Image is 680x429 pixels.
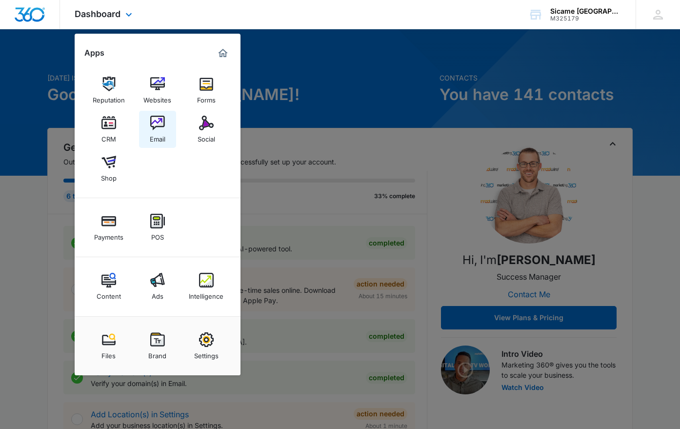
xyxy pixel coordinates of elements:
div: POS [151,228,164,241]
div: Websites [143,91,171,104]
a: Settings [188,327,225,365]
a: Marketing 360® Dashboard [215,45,231,61]
a: Content [90,268,127,305]
a: Files [90,327,127,365]
a: CRM [90,111,127,148]
div: Email [150,130,165,143]
div: Forms [197,91,216,104]
div: Files [101,347,116,360]
a: POS [139,209,176,246]
a: Reputation [90,72,127,109]
a: Brand [139,327,176,365]
div: Ads [152,287,163,300]
a: Websites [139,72,176,109]
a: Payments [90,209,127,246]
a: Forms [188,72,225,109]
h2: Apps [84,48,104,58]
div: Social [198,130,215,143]
div: Content [97,287,121,300]
div: Shop [101,169,117,182]
a: Ads [139,268,176,305]
div: Brand [148,347,166,360]
a: Shop [90,150,127,187]
span: Dashboard [75,9,120,19]
a: Intelligence [188,268,225,305]
div: Intelligence [189,287,223,300]
div: Payments [94,228,123,241]
a: Email [139,111,176,148]
div: Settings [194,347,219,360]
div: account id [550,15,621,22]
div: Reputation [93,91,125,104]
div: CRM [101,130,116,143]
a: Social [188,111,225,148]
div: account name [550,7,621,15]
